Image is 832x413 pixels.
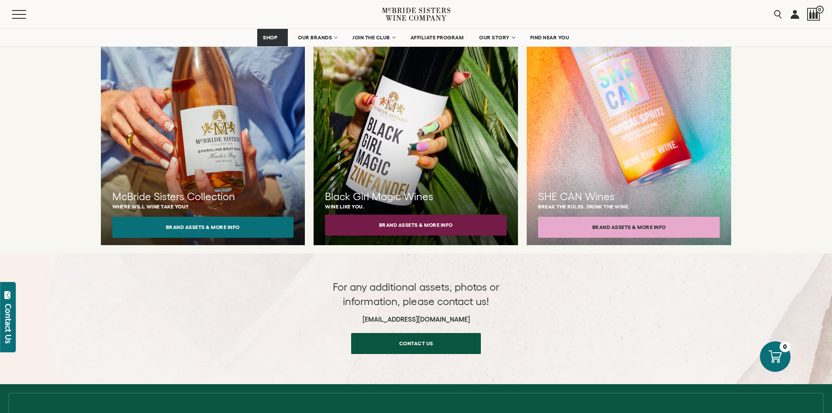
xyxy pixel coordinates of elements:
a: JOIN THE CLUB [347,29,400,46]
button: Mobile Menu Trigger [12,10,43,19]
a: Contact us [351,333,481,354]
div: Contact Us [4,304,13,344]
span: OUR STORY [479,35,510,41]
p: Where will wine take you? [112,204,294,209]
a: FIND NEAR YOU [525,29,575,46]
a: AFFILIATE PROGRAM [405,29,470,46]
h6: [EMAIL_ADDRESS][DOMAIN_NAME] [329,316,504,323]
span: OUR BRANDS [298,35,332,41]
a: OUR STORY [473,29,520,46]
button: Brand Assets & More Info [538,217,720,238]
span: FIND NEAR YOU [530,35,570,41]
p: Wine like you. [325,204,507,209]
span: 0 [816,6,824,14]
button: Brand Assets & More Info [112,217,294,238]
h3: McBride Sisters Collection [112,189,294,204]
h3: SHE CAN Wines [538,189,720,204]
a: OUR BRANDS [292,29,342,46]
button: Brand Assets & More Info [325,215,507,236]
p: For any additional assets, photos or information, please contact us! [329,280,504,309]
span: AFFILIATE PROGRAM [411,35,464,41]
span: Contact us [384,335,449,352]
span: JOIN THE CLUB [352,35,390,41]
p: Break the rules. Drink the wine. [538,204,720,209]
a: SHOP [257,29,288,46]
div: 0 [780,341,791,352]
span: SHOP [263,35,278,41]
h3: Black Girl Magic Wines [325,189,507,204]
